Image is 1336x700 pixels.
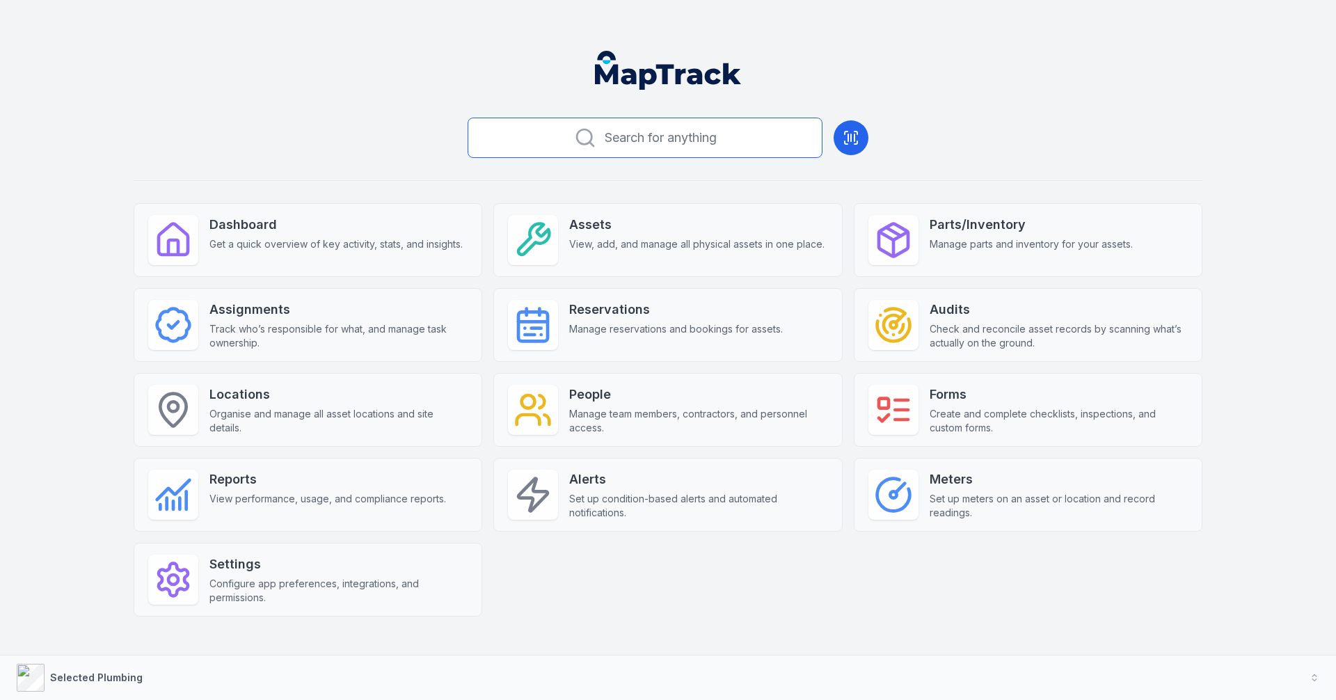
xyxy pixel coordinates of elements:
span: Track who’s responsible for what, and manage task ownership. [209,322,468,350]
a: MetersSet up meters on an asset or location and record readings. [854,458,1202,532]
strong: Assignments [209,300,468,319]
strong: Locations [209,385,468,404]
span: Create and complete checklists, inspections, and custom forms. [930,407,1188,435]
strong: Forms [930,385,1188,404]
strong: Assets [569,215,825,234]
span: Manage team members, contractors, and personnel access. [569,407,827,435]
a: SettingsConfigure app preferences, integrations, and permissions. [134,543,482,617]
strong: Selected Plumbing [50,671,143,683]
span: Set up meters on an asset or location and record readings. [930,492,1188,520]
a: AuditsCheck and reconcile asset records by scanning what’s actually on the ground. [854,288,1202,362]
strong: Alerts [569,470,827,489]
strong: Dashboard [209,215,463,234]
strong: Reservations [569,300,783,319]
span: Set up condition-based alerts and automated notifications. [569,492,827,520]
strong: Parts/Inventory [930,215,1133,234]
span: View, add, and manage all physical assets in one place. [569,237,825,251]
span: Configure app preferences, integrations, and permissions. [209,577,468,605]
strong: People [569,385,827,404]
span: Organise and manage all asset locations and site details. [209,407,468,435]
strong: Audits [930,300,1188,319]
button: Search for anything [468,118,822,158]
a: PeopleManage team members, contractors, and personnel access. [493,373,842,447]
a: LocationsOrganise and manage all asset locations and site details. [134,373,482,447]
a: AssignmentsTrack who’s responsible for what, and manage task ownership. [134,288,482,362]
a: FormsCreate and complete checklists, inspections, and custom forms. [854,373,1202,447]
strong: Meters [930,470,1188,489]
strong: Reports [209,470,446,489]
a: DashboardGet a quick overview of key activity, stats, and insights. [134,203,482,277]
a: ReservationsManage reservations and bookings for assets. [493,288,842,362]
span: Search for anything [605,128,717,148]
nav: Global [573,51,763,90]
a: ReportsView performance, usage, and compliance reports. [134,458,482,532]
a: AssetsView, add, and manage all physical assets in one place. [493,203,842,277]
span: Manage reservations and bookings for assets. [569,322,783,336]
a: Parts/InventoryManage parts and inventory for your assets. [854,203,1202,277]
a: AlertsSet up condition-based alerts and automated notifications. [493,458,842,532]
span: Check and reconcile asset records by scanning what’s actually on the ground. [930,322,1188,350]
span: View performance, usage, and compliance reports. [209,492,446,506]
span: Get a quick overview of key activity, stats, and insights. [209,237,463,251]
span: Manage parts and inventory for your assets. [930,237,1133,251]
strong: Settings [209,555,468,574]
